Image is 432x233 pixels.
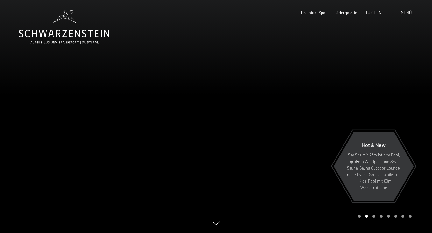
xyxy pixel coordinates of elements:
[372,215,375,218] div: Carousel Page 3
[380,215,383,218] div: Carousel Page 4
[301,10,325,15] a: Premium Spa
[346,152,401,191] p: Sky Spa mit 23m Infinity Pool, großem Whirlpool und Sky-Sauna, Sauna Outdoor Lounge, neue Event-S...
[365,215,368,218] div: Carousel Page 2 (Current Slide)
[401,10,412,15] span: Menü
[356,215,412,218] div: Carousel Pagination
[333,131,414,201] a: Hot & New Sky Spa mit 23m Infinity Pool, großem Whirlpool und Sky-Sauna, Sauna Outdoor Lounge, ne...
[387,215,390,218] div: Carousel Page 5
[409,215,412,218] div: Carousel Page 8
[334,10,357,15] a: Bildergalerie
[362,142,386,148] span: Hot & New
[366,10,382,15] a: BUCHEN
[401,215,404,218] div: Carousel Page 7
[358,215,361,218] div: Carousel Page 1
[394,215,397,218] div: Carousel Page 6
